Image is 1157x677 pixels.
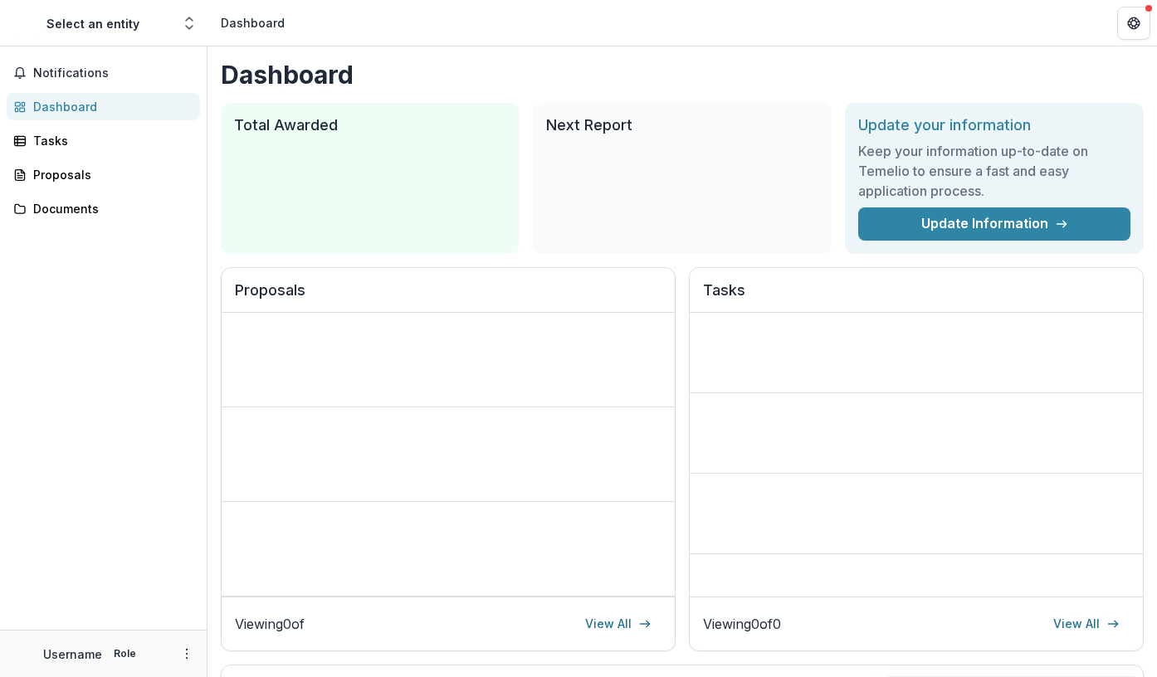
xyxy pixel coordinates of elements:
button: Get Help [1117,7,1150,40]
p: Role [109,646,141,661]
a: Dashboard [7,93,200,120]
h2: Proposals [235,281,661,313]
h3: Keep your information up-to-date on Temelio to ensure a fast and easy application process. [858,141,1130,201]
button: Open entity switcher [178,7,201,40]
a: Proposals [7,161,200,188]
h2: Update your information [858,116,1130,134]
div: Select an entity [46,15,139,32]
div: Dashboard [221,14,285,32]
div: Documents [33,200,187,217]
p: Username [43,645,102,663]
h2: Next Report [546,116,818,134]
span: Notifications [33,66,193,80]
p: Viewing 0 of [235,614,305,634]
h1: Dashboard [221,60,1144,90]
h2: Total Awarded [234,116,506,134]
p: Viewing 0 of 0 [703,614,781,634]
a: View All [1043,611,1130,637]
nav: breadcrumb [214,11,291,35]
a: Update Information [858,207,1130,241]
a: View All [575,611,661,637]
a: Documents [7,195,200,222]
h2: Tasks [703,281,1130,313]
div: Tasks [33,132,187,149]
button: More [177,644,197,664]
button: Notifications [7,60,200,86]
div: Proposals [33,166,187,183]
div: Dashboard [33,98,187,115]
a: Tasks [7,127,200,154]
